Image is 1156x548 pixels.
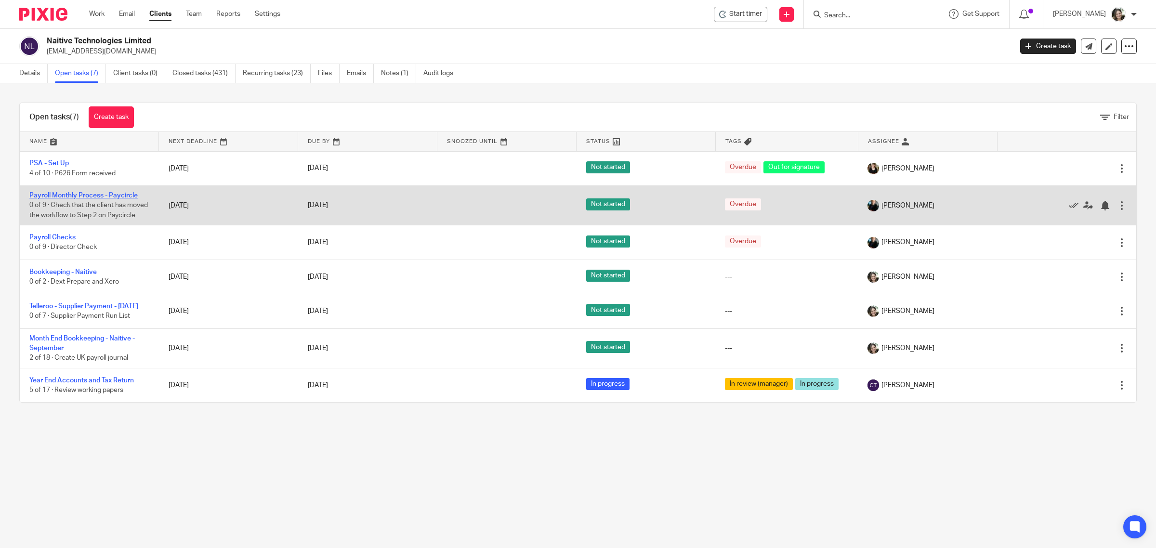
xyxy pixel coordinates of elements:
a: Email [119,9,135,19]
td: [DATE] [159,225,298,260]
span: [PERSON_NAME] [881,380,934,390]
a: Recurring tasks (23) [243,64,311,83]
span: [PERSON_NAME] [881,164,934,173]
img: Helen%20Campbell.jpeg [867,163,879,174]
a: Month End Bookkeeping - Naitive - September [29,335,135,352]
span: [DATE] [308,202,328,209]
img: barbara-raine-.jpg [867,305,879,317]
span: 5 of 17 · Review working papers [29,387,123,393]
span: Not started [586,341,630,353]
img: svg%3E [867,379,879,391]
span: In progress [586,378,630,390]
span: Snoozed Until [447,139,498,144]
span: [PERSON_NAME] [881,201,934,210]
span: Not started [586,304,630,316]
span: [DATE] [308,239,328,246]
h1: Open tasks [29,112,79,122]
a: Bookkeeping - Naitive [29,269,97,275]
a: Settings [255,9,280,19]
a: Client tasks (0) [113,64,165,83]
span: Not started [586,270,630,282]
a: Closed tasks (431) [172,64,236,83]
span: Overdue [725,198,761,210]
div: Naitive Technologies Limited [714,7,767,22]
img: nicky-partington.jpg [867,200,879,211]
span: [DATE] [308,382,328,389]
span: Overdue [725,161,761,173]
span: Out for signature [763,161,825,173]
span: [PERSON_NAME] [881,343,934,353]
span: [DATE] [308,308,328,314]
span: 0 of 9 · Director Check [29,244,97,251]
span: Status [586,139,610,144]
span: Get Support [962,11,999,17]
span: In progress [795,378,839,390]
img: Pixie [19,8,67,21]
span: [DATE] [308,165,328,172]
a: Emails [347,64,374,83]
a: Payroll Checks [29,234,76,241]
a: Reports [216,9,240,19]
span: 4 of 10 · P626 Form received [29,170,116,177]
span: [PERSON_NAME] [881,272,934,282]
img: nicky-partington.jpg [867,237,879,248]
a: Notes (1) [381,64,416,83]
span: 0 of 2 · Dext Prepare and Xero [29,278,119,285]
span: [PERSON_NAME] [881,237,934,247]
span: [DATE] [308,274,328,280]
a: Team [186,9,202,19]
td: [DATE] [159,151,298,185]
span: Not started [586,161,630,173]
td: [DATE] [159,185,298,225]
img: svg%3E [19,36,39,56]
td: [DATE] [159,294,298,328]
h2: Naitive Technologies Limited [47,36,814,46]
p: [EMAIL_ADDRESS][DOMAIN_NAME] [47,47,1006,56]
a: Create task [1020,39,1076,54]
span: Filter [1114,114,1129,120]
span: (7) [70,113,79,121]
span: Not started [586,235,630,248]
span: Not started [586,198,630,210]
a: Open tasks (7) [55,64,106,83]
img: barbara-raine-.jpg [1111,7,1126,22]
a: Mark as done [1069,200,1083,210]
span: 0 of 7 · Supplier Payment Run List [29,313,130,320]
a: Details [19,64,48,83]
div: --- [725,306,848,316]
a: Payroll Monthly Process - Paycircle [29,192,138,199]
a: Files [318,64,340,83]
span: 0 of 9 · Check that the client has moved the workflow to Step 2 on Paycircle [29,202,148,219]
a: Telleroo - Supplier Payment - [DATE] [29,303,138,310]
a: Audit logs [423,64,460,83]
a: Work [89,9,105,19]
span: 2 of 18 · Create UK payroll journal [29,355,128,362]
img: barbara-raine-.jpg [867,342,879,354]
a: PSA - Set Up [29,160,69,167]
div: --- [725,343,848,353]
span: Start timer [729,9,762,19]
span: [PERSON_NAME] [881,306,934,316]
img: barbara-raine-.jpg [867,271,879,283]
p: [PERSON_NAME] [1053,9,1106,19]
td: [DATE] [159,260,298,294]
input: Search [823,12,910,20]
a: Clients [149,9,171,19]
span: In review (manager) [725,378,793,390]
a: Year End Accounts and Tax Return [29,377,134,384]
span: [DATE] [308,345,328,352]
span: Overdue [725,235,761,248]
a: Create task [89,106,134,128]
span: Tags [725,139,742,144]
td: [DATE] [159,328,298,368]
div: --- [725,272,848,282]
td: [DATE] [159,368,298,402]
